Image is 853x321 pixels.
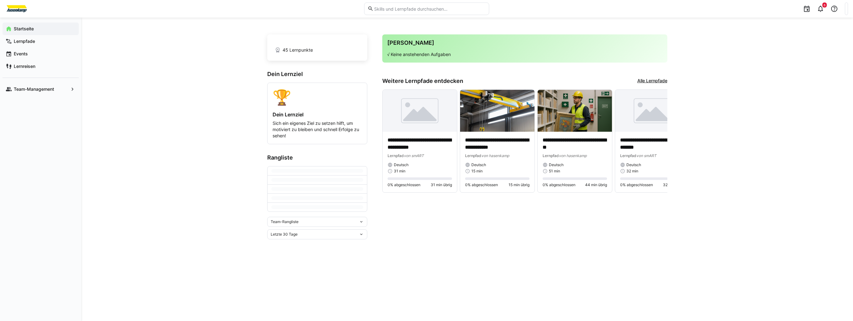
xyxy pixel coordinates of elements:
span: 32 min [626,169,638,174]
span: 51 min [549,169,560,174]
p: √ Keine anstehenden Aufgaben [387,51,662,58]
h3: Rangliste [267,154,367,161]
span: Lernpfad [543,153,559,158]
h3: [PERSON_NAME] [387,39,662,46]
span: Deutsch [549,162,564,167]
img: image [615,90,690,132]
span: Deutsch [471,162,486,167]
span: Lernpfad [620,153,636,158]
span: Letzte 30 Tage [271,232,298,237]
span: 0% abgeschlossen [388,182,420,187]
span: 45 Lernpunkte [283,47,313,53]
span: von hasenkamp [559,153,587,158]
span: 31 min [394,169,405,174]
span: 32 min übrig [663,182,685,187]
span: Deutsch [394,162,409,167]
a: Alle Lernpfade [637,78,667,84]
span: von hasenkamp [481,153,509,158]
span: Deutsch [626,162,641,167]
span: von smART [404,153,424,158]
input: Skills und Lernpfade durchsuchen… [374,6,485,12]
h3: Dein Lernziel [267,71,367,78]
span: 31 min übrig [431,182,452,187]
img: image [538,90,612,132]
div: 🏆 [273,88,362,106]
span: 15 min [471,169,483,174]
span: 0% abgeschlossen [620,182,653,187]
span: 0% abgeschlossen [465,182,498,187]
h3: Weitere Lernpfade entdecken [382,78,463,84]
span: von smART [636,153,656,158]
span: 15 min übrig [509,182,529,187]
span: 0% abgeschlossen [543,182,575,187]
p: Sich ein eigenes Ziel zu setzen hilft, um motiviert zu bleiben und schnell Erfolge zu sehen! [273,120,362,139]
span: Team-Rangliste [271,219,299,224]
img: image [383,90,457,132]
h4: Dein Lernziel [273,111,362,118]
img: image [460,90,534,132]
span: 44 min übrig [585,182,607,187]
span: Lernpfad [465,153,481,158]
span: Lernpfad [388,153,404,158]
span: 6 [824,3,825,7]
